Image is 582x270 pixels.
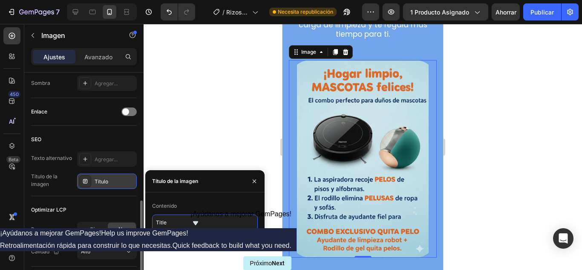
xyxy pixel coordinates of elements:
[31,80,50,86] font: Sombra
[190,210,291,218] font: ¡Ayúdanos a mejorar GemPages!
[553,228,573,249] div: Abrir Intercom Messenger
[152,178,198,184] font: Título de la imagen
[56,8,60,16] font: 7
[3,3,63,20] button: 7
[6,36,154,234] img: gempages_583557173473182531-338d7c07-ac32-485d-a409-3cc7d8423dff.webp
[9,157,18,163] font: Beta
[95,156,118,163] font: Agregar...
[84,53,112,61] font: Avanzado
[95,80,118,87] font: Agregar...
[403,3,488,20] button: 1 producto asignado
[31,155,72,161] font: Texto alternativo
[31,108,47,115] font: Enlace
[222,9,225,16] font: /
[43,53,65,61] font: Ajustes
[17,24,35,32] div: Image
[523,3,561,20] button: Publicar
[190,210,291,228] button: Mostrar encuesta - ¡Ayúdanos a mejorar GemPages!
[161,3,195,20] div: Deshacer/Rehacer
[410,9,469,16] font: 1 producto asignado
[492,3,520,20] button: Ahorrar
[31,136,41,142] font: SEO
[41,30,114,41] p: Imagen
[282,24,443,270] iframe: Área de diseño
[31,206,66,213] font: Optimizar LCP
[10,91,19,97] font: 450
[226,9,248,25] font: Rizos Pro
[530,9,554,16] font: Publicar
[496,9,516,16] font: Ahorrar
[278,9,333,15] font: Necesita republicación
[152,203,177,209] font: Contenido
[95,178,108,185] font: Título
[41,31,65,40] font: Imagen
[31,173,58,187] font: Título de la imagen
